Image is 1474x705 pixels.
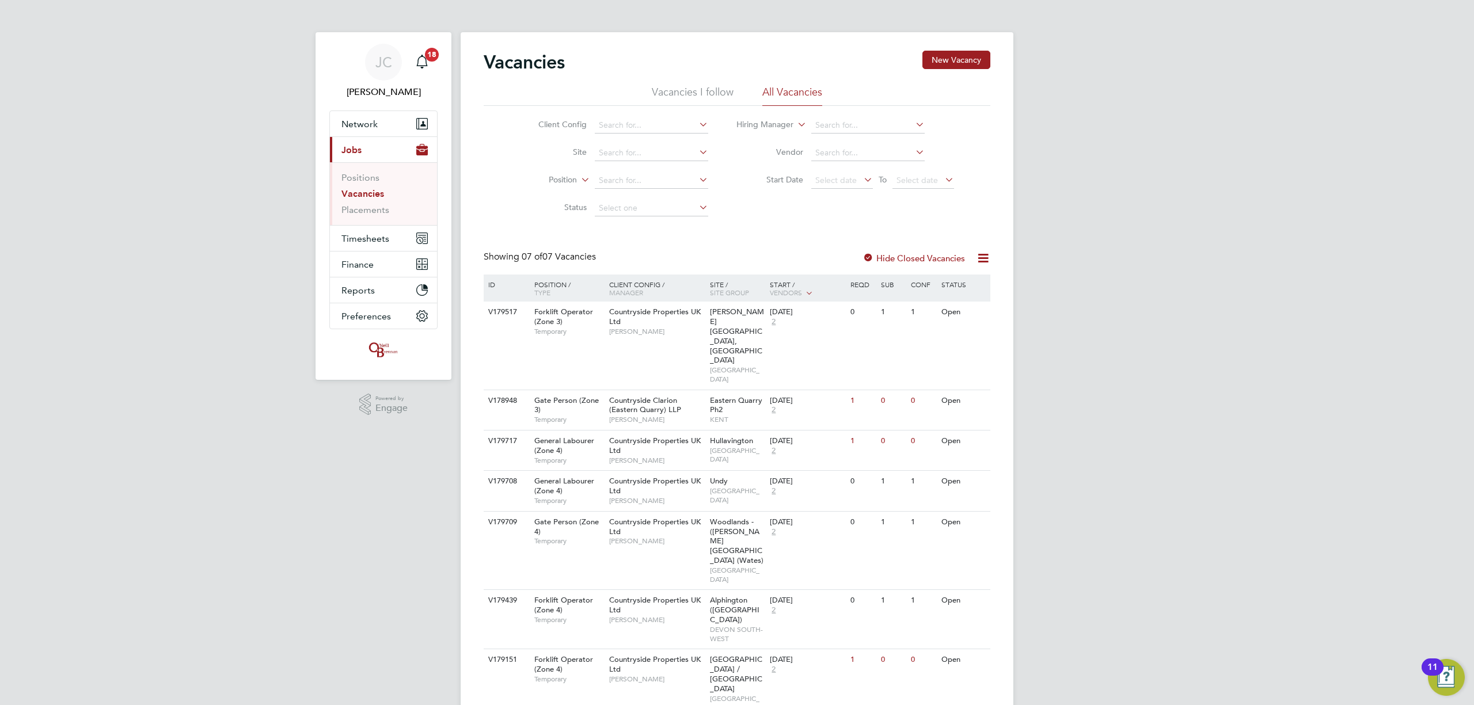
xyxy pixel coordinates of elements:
[609,496,704,505] span: [PERSON_NAME]
[710,395,762,415] span: Eastern Quarry Ph2
[534,496,603,505] span: Temporary
[329,44,438,99] a: JC[PERSON_NAME]
[939,649,989,670] div: Open
[485,390,526,411] div: V178948
[848,430,877,452] div: 1
[609,476,701,496] span: Countryside Properties UK Ltd
[609,327,704,336] span: [PERSON_NAME]
[939,430,989,452] div: Open
[770,486,777,496] span: 2
[922,51,990,69] button: New Vacancy
[341,311,391,322] span: Preferences
[330,137,437,162] button: Jobs
[762,85,822,106] li: All Vacancies
[341,233,389,244] span: Timesheets
[939,590,989,611] div: Open
[767,275,848,303] div: Start /
[609,674,704,684] span: [PERSON_NAME]
[329,85,438,99] span: James Crawley
[710,654,762,693] span: [GEOGRAPHIC_DATA] / [GEOGRAPHIC_DATA]
[485,512,526,533] div: V179709
[770,436,845,446] div: [DATE]
[609,456,704,465] span: [PERSON_NAME]
[534,456,603,465] span: Temporary
[534,307,593,326] span: Forklift Operator (Zone 3)
[908,430,938,452] div: 0
[341,144,362,155] span: Jobs
[534,415,603,424] span: Temporary
[330,111,437,136] button: Network
[863,253,965,264] label: Hide Closed Vacancies
[939,512,989,533] div: Open
[770,517,845,527] div: [DATE]
[848,471,877,492] div: 0
[534,436,594,455] span: General Labourer (Zone 4)
[485,590,526,611] div: V179439
[1427,667,1438,682] div: 11
[770,317,777,327] span: 2
[330,226,437,251] button: Timesheets
[375,55,392,70] span: JC
[878,590,908,611] div: 1
[367,341,400,359] img: oneillandbrennan-logo-retina.png
[710,625,765,643] span: DEVON SOUTH-WEST
[526,275,606,302] div: Position /
[815,175,857,185] span: Select date
[737,147,803,157] label: Vendor
[522,251,596,262] span: 07 Vacancies
[606,275,707,302] div: Client Config /
[908,390,938,411] div: 0
[710,595,759,624] span: Alphington ([GEOGRAPHIC_DATA])
[484,51,565,74] h2: Vacancies
[727,119,793,131] label: Hiring Manager
[534,615,603,624] span: Temporary
[939,302,989,323] div: Open
[330,162,437,225] div: Jobs
[341,188,384,199] a: Vacancies
[707,275,768,302] div: Site /
[710,486,765,504] span: [GEOGRAPHIC_DATA]
[485,302,526,323] div: V179517
[485,471,526,492] div: V179708
[848,512,877,533] div: 0
[609,436,701,455] span: Countryside Properties UK Ltd
[848,390,877,411] div: 1
[595,173,708,189] input: Search for...
[595,200,708,216] input: Select one
[811,117,925,134] input: Search for...
[609,615,704,624] span: [PERSON_NAME]
[329,341,438,359] a: Go to home page
[411,44,434,81] a: 18
[609,415,704,424] span: [PERSON_NAME]
[534,536,603,546] span: Temporary
[878,649,908,670] div: 0
[534,476,594,496] span: General Labourer (Zone 4)
[534,395,599,415] span: Gate Person (Zone 3)
[737,174,803,185] label: Start Date
[341,204,389,215] a: Placements
[485,649,526,670] div: V179151
[908,275,938,294] div: Conf
[710,288,749,297] span: Site Group
[908,471,938,492] div: 1
[609,536,704,546] span: [PERSON_NAME]
[770,665,777,674] span: 2
[710,566,765,584] span: [GEOGRAPHIC_DATA]
[485,275,526,294] div: ID
[908,302,938,323] div: 1
[609,595,701,615] span: Countryside Properties UK Ltd
[878,430,908,452] div: 0
[848,302,877,323] div: 0
[878,275,908,294] div: Sub
[770,446,777,456] span: 2
[908,590,938,611] div: 1
[710,307,764,365] span: [PERSON_NAME][GEOGRAPHIC_DATA], [GEOGRAPHIC_DATA]
[425,48,439,62] span: 18
[484,251,598,263] div: Showing
[316,32,451,380] nav: Main navigation
[511,174,577,186] label: Position
[534,595,593,615] span: Forklift Operator (Zone 4)
[770,477,845,486] div: [DATE]
[848,649,877,670] div: 1
[848,590,877,611] div: 0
